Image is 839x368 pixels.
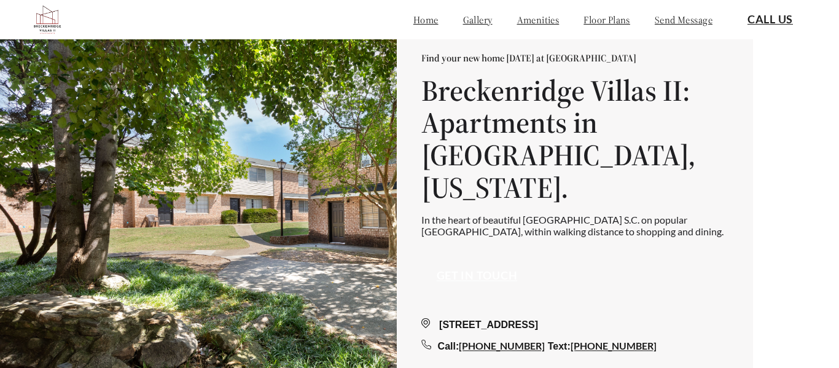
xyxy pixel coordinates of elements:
[438,341,459,351] span: Call:
[421,318,728,332] div: [STREET_ADDRESS]
[421,262,533,291] button: Get in touch
[747,13,793,26] a: Call Us
[421,74,728,204] h1: Breckenridge Villas II: Apartments in [GEOGRAPHIC_DATA], [US_STATE].
[517,14,560,26] a: amenities
[31,3,64,36] img: bv2_logo.png
[437,270,518,283] a: Get in touch
[413,14,439,26] a: home
[421,52,728,65] p: Find your new home [DATE] at [GEOGRAPHIC_DATA]
[463,14,493,26] a: gallery
[583,14,630,26] a: floor plans
[459,340,545,351] a: [PHONE_NUMBER]
[655,14,712,26] a: send message
[548,341,571,351] span: Text:
[732,6,808,34] button: Call Us
[571,340,657,351] a: [PHONE_NUMBER]
[421,214,728,237] p: In the heart of beautiful [GEOGRAPHIC_DATA] S.C. on popular [GEOGRAPHIC_DATA], within walking dis...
